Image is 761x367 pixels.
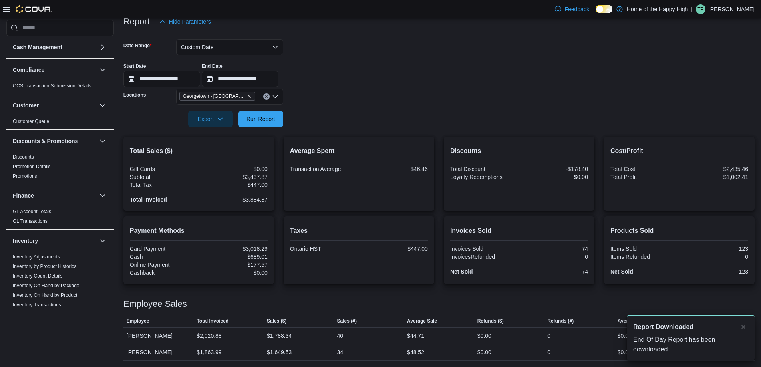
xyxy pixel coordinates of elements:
span: Hide Parameters [169,18,211,26]
div: Ontario HST [290,246,358,252]
a: GL Transactions [13,218,48,224]
label: Date Range [123,42,152,49]
div: 0 [547,347,550,357]
h2: Total Sales ($) [130,146,268,156]
button: Finance [13,192,96,200]
div: Items Refunded [610,254,678,260]
button: Inventory [13,237,96,245]
div: $1,002.41 [681,174,748,180]
div: [PERSON_NAME] [123,344,194,360]
div: 123 [681,268,748,275]
button: Hide Parameters [156,14,214,30]
button: Finance [98,191,107,200]
a: Inventory by Product Historical [13,264,78,269]
h2: Products Sold [610,226,748,236]
div: Loyalty Redemptions [450,174,518,180]
button: Customer [13,101,96,109]
div: Online Payment [130,262,197,268]
div: InvoicesRefunded [450,254,518,260]
a: Inventory Count Details [13,273,63,279]
div: 0 [547,331,550,341]
span: Refunds (#) [547,318,574,324]
div: $2,020.88 [197,331,221,341]
div: $0.00 [477,331,491,341]
div: $1,863.99 [197,347,221,357]
div: Total Discount [450,166,518,172]
div: Tevin Paul [696,4,705,14]
div: 0 [681,254,748,260]
div: Discounts & Promotions [6,152,114,184]
h2: Discounts [450,146,588,156]
span: Refunds ($) [477,318,504,324]
div: 34 [337,347,344,357]
button: Export [188,111,233,127]
div: 123 [681,246,748,252]
div: Cashback [130,270,197,276]
h3: Employee Sales [123,299,187,309]
div: $2,435.46 [681,166,748,172]
button: Inventory [98,236,107,246]
span: Run Report [246,115,275,123]
h2: Cost/Profit [610,146,748,156]
div: Items Sold [610,246,678,252]
h2: Payment Methods [130,226,268,236]
div: $3,437.87 [200,174,268,180]
div: $0.00 [477,347,491,357]
button: Compliance [13,66,96,74]
a: Inventory On Hand by Product [13,292,77,298]
div: 74 [521,268,588,275]
h2: Taxes [290,226,428,236]
p: Home of the Happy High [627,4,688,14]
div: $1,788.34 [267,331,292,341]
div: Card Payment [130,246,197,252]
input: Dark Mode [596,5,612,13]
div: Invoices Sold [450,246,518,252]
button: Remove Georgetown - Mountainview - Fire & Flower from selection in this group [247,94,252,99]
strong: Net Sold [450,268,473,275]
span: Report Downloaded [633,322,693,332]
div: End Of Day Report has been downloaded [633,335,748,354]
a: Promotions [13,173,37,179]
span: OCS Transaction Submission Details [13,83,91,89]
span: Inventory Adjustments [13,254,60,260]
a: Feedback [552,1,592,17]
div: 40 [337,331,344,341]
div: $0.00 [200,166,268,172]
div: $3,884.87 [200,196,268,203]
button: Discounts & Promotions [98,136,107,146]
button: Custom Date [176,39,283,55]
label: End Date [202,63,223,69]
div: Customer [6,117,114,129]
span: GL Account Totals [13,208,51,215]
a: Inventory Transactions [13,302,61,307]
span: Customer Queue [13,118,49,125]
a: Inventory On Hand by Package [13,283,79,288]
span: Average Sale [407,318,437,324]
input: Press the down key to open a popover containing a calendar. [202,71,278,87]
div: Compliance [6,81,114,94]
p: [PERSON_NAME] [709,4,755,14]
div: Transaction Average [290,166,358,172]
p: | [691,4,693,14]
span: Inventory On Hand by Package [13,282,79,289]
img: Cova [16,5,52,13]
div: $177.57 [200,262,268,268]
h3: Finance [13,192,34,200]
button: Open list of options [272,93,278,100]
span: Georgetown - Mountainview - Fire & Flower [179,92,255,101]
button: Cash Management [98,42,107,52]
div: Gift Cards [130,166,197,172]
div: Subtotal [130,174,197,180]
span: Discounts [13,154,34,160]
span: Feedback [564,5,589,13]
span: Sales ($) [267,318,286,324]
span: Package Details [13,311,48,317]
label: Locations [123,92,146,98]
span: TP [697,4,703,14]
span: Georgetown - [GEOGRAPHIC_DATA] - Fire & Flower [183,92,245,100]
label: Start Date [123,63,146,69]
